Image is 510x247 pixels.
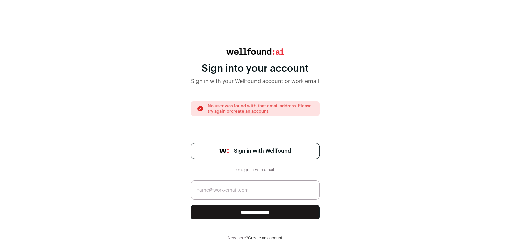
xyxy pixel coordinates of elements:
a: create an account [231,109,268,113]
span: Sign in with Wellfound [234,147,291,155]
input: name@work-email.com [191,180,320,200]
div: Sign in with your Wellfound account or work email [191,77,320,85]
div: or sign in with email [234,167,277,172]
img: wellfound:ai [226,48,284,55]
a: Sign in with Wellfound [191,143,320,159]
p: No user was found with that email address. Please try again or . [208,103,314,114]
div: Sign into your account [191,63,320,75]
a: Create an account [248,236,282,240]
img: wellfound-symbol-flush-black-fb3c872781a75f747ccb3a119075da62bfe97bd399995f84a933054e44a575c4.png [219,149,229,153]
div: New here? [191,235,320,241]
